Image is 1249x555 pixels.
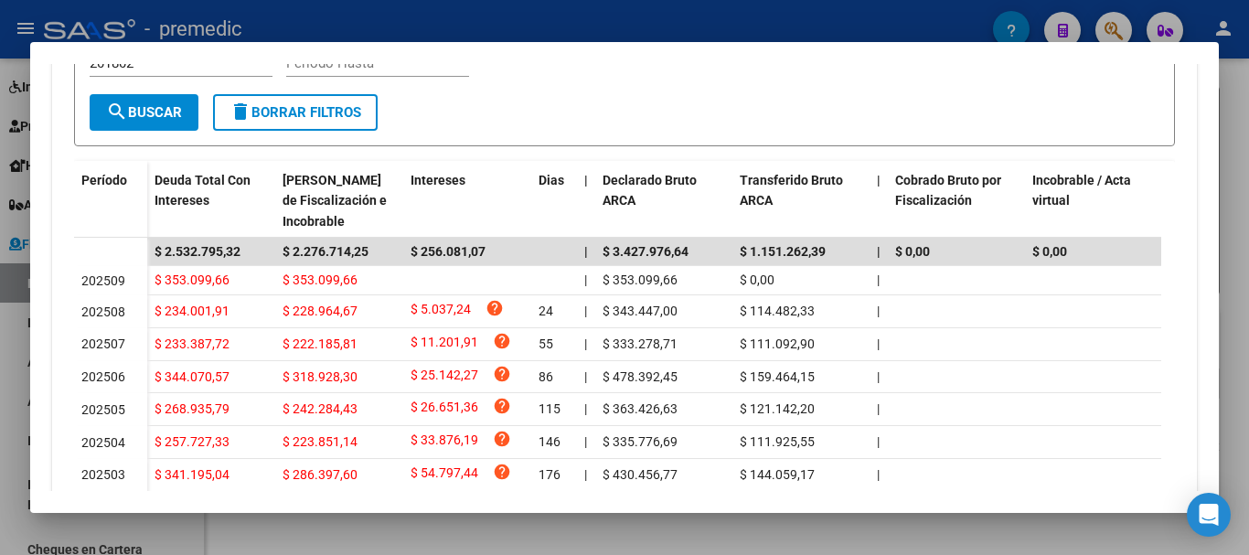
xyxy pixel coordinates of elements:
span: $ 233.387,72 [155,336,230,351]
span: 24 [539,304,553,318]
span: $ 353.099,66 [603,272,678,287]
span: $ 33.876,19 [411,430,478,454]
span: $ 223.851,14 [283,434,358,449]
span: Deuda Total Con Intereses [155,173,251,208]
span: | [877,401,880,416]
span: $ 341.195,04 [155,467,230,482]
datatable-header-cell: Declarado Bruto ARCA [595,161,732,241]
span: $ 478.392,45 [603,369,678,384]
span: | [877,434,880,449]
span: 202509 [81,273,125,288]
span: 202505 [81,402,125,417]
span: 202507 [81,336,125,351]
i: help [493,463,511,481]
button: Buscar [90,94,198,131]
span: $ 228.964,67 [283,304,358,318]
span: Transferido Bruto ARCA [740,173,843,208]
span: $ 268.935,79 [155,401,230,416]
span: Período [81,173,127,187]
datatable-header-cell: | [577,161,595,241]
span: | [877,336,880,351]
span: $ 121.142,20 [740,401,815,416]
span: 115 [539,401,560,416]
span: | [584,173,588,187]
span: $ 54.797,44 [411,463,478,487]
span: [PERSON_NAME] de Fiscalización e Incobrable [283,173,387,229]
span: 86 [539,369,553,384]
span: $ 430.456,77 [603,467,678,482]
span: $ 25.142,27 [411,365,478,390]
span: $ 26.651,36 [411,397,478,422]
span: $ 242.284,43 [283,401,358,416]
span: 176 [539,467,560,482]
span: $ 234.001,91 [155,304,230,318]
span: $ 353.099,66 [283,272,358,287]
span: $ 3.427.976,64 [603,244,689,259]
i: help [493,430,511,448]
span: $ 222.185,81 [283,336,358,351]
span: $ 353.099,66 [155,272,230,287]
span: $ 0,00 [1032,244,1067,259]
i: help [486,299,504,317]
span: $ 343.447,00 [603,304,678,318]
span: 202508 [81,304,125,319]
datatable-header-cell: Intereses [403,161,531,241]
div: Open Intercom Messenger [1187,493,1231,537]
i: help [493,397,511,415]
datatable-header-cell: Cobrado Bruto por Fiscalización [888,161,1025,241]
datatable-header-cell: Transferido Bruto ARCA [732,161,870,241]
span: Declarado Bruto ARCA [603,173,697,208]
button: Borrar Filtros [213,94,378,131]
span: | [584,304,587,318]
span: $ 114.482,33 [740,304,815,318]
span: | [584,369,587,384]
span: 202506 [81,369,125,384]
span: $ 1.151.262,39 [740,244,826,259]
datatable-header-cell: Deuda Total Con Intereses [147,161,275,241]
datatable-header-cell: Incobrable / Acta virtual [1025,161,1162,241]
span: $ 111.092,90 [740,336,815,351]
span: $ 318.928,30 [283,369,358,384]
span: $ 0,00 [740,272,774,287]
span: Cobrado Bruto por Fiscalización [895,173,1001,208]
span: $ 363.426,63 [603,401,678,416]
span: | [877,467,880,482]
span: 55 [539,336,553,351]
span: $ 5.037,24 [411,299,471,324]
span: $ 0,00 [895,244,930,259]
datatable-header-cell: Período [74,161,147,238]
span: Incobrable / Acta virtual [1032,173,1131,208]
span: | [877,369,880,384]
datatable-header-cell: | [870,161,888,241]
span: $ 11.201,91 [411,332,478,357]
span: Borrar Filtros [230,104,361,121]
span: 202503 [81,467,125,482]
span: 202504 [81,435,125,450]
mat-icon: delete [230,101,251,123]
span: | [877,272,880,287]
span: $ 2.532.795,32 [155,244,240,259]
span: 146 [539,434,560,449]
span: $ 144.059,17 [740,467,815,482]
i: help [493,365,511,383]
span: | [584,401,587,416]
span: $ 111.925,55 [740,434,815,449]
span: | [584,336,587,351]
span: | [584,434,587,449]
span: $ 2.276.714,25 [283,244,368,259]
span: $ 333.278,71 [603,336,678,351]
span: Buscar [106,104,182,121]
span: Intereses [411,173,465,187]
i: help [493,332,511,350]
span: $ 256.081,07 [411,244,486,259]
span: $ 286.397,60 [283,467,358,482]
datatable-header-cell: Deuda Bruta Neto de Fiscalización e Incobrable [275,161,403,241]
datatable-header-cell: Dias [531,161,577,241]
span: $ 257.727,33 [155,434,230,449]
span: | [584,272,587,287]
span: $ 159.464,15 [740,369,815,384]
span: | [877,244,881,259]
span: | [877,173,881,187]
span: Dias [539,173,564,187]
span: | [584,244,588,259]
